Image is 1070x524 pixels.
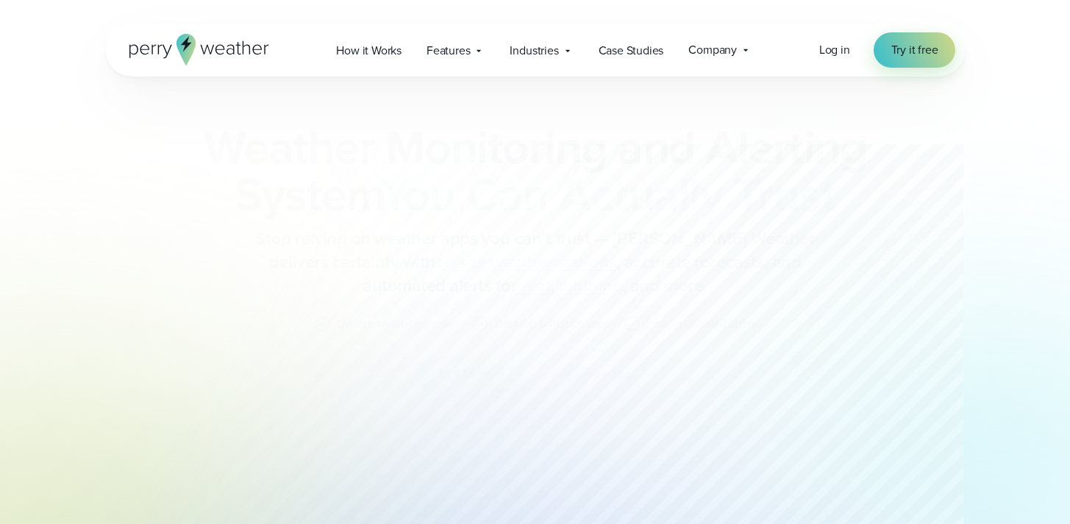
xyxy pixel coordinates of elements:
[819,41,850,59] a: Log in
[427,42,470,60] span: Features
[819,41,850,58] span: Log in
[688,41,737,59] span: Company
[874,32,956,68] a: Try it free
[324,35,414,65] a: How it Works
[510,42,558,60] span: Industries
[336,42,402,60] span: How it Works
[891,41,938,59] span: Try it free
[599,42,664,60] span: Case Studies
[586,35,677,65] a: Case Studies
